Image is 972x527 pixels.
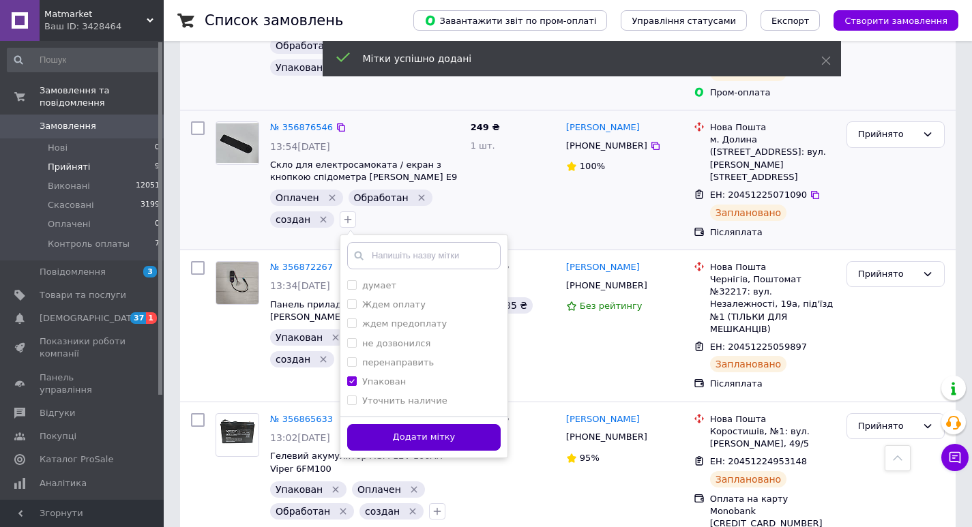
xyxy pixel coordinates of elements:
a: Фото товару [216,121,259,165]
span: Обработан [276,506,330,517]
span: Каталог ProSale [40,453,113,466]
div: м. Долина ([STREET_ADDRESS]: вул. [PERSON_NAME][STREET_ADDRESS] [710,134,836,183]
span: Matmarket [44,8,147,20]
span: Покупці [40,430,76,442]
div: Післяплата [710,226,836,239]
span: Експорт [771,16,810,26]
svg: Видалити мітку [338,506,349,517]
a: Скло для електросамоката / екран з кнопкою спідометра [PERSON_NAME] Е9 (ПЛАСТИК) [270,160,457,195]
input: Пошук [7,48,161,72]
button: Створити замовлення [834,10,958,31]
div: [PHONE_NUMBER] [563,137,650,155]
span: Оплачен [276,192,319,203]
div: Прийнято [858,127,917,142]
span: Оплачені [48,218,91,230]
span: 37 [130,312,146,324]
div: Ваш ID: 3428464 [44,20,164,33]
span: Виконані [48,180,90,192]
label: не дозвонился [362,338,430,348]
span: 3 [143,266,157,277]
span: Упакован [276,484,323,495]
span: Замовлення [40,120,96,132]
label: перенаправить [362,357,434,367]
a: [PERSON_NAME] [566,413,640,426]
img: Фото товару [216,123,259,163]
span: создан [365,506,400,517]
a: Фото товару [216,413,259,457]
span: Панель управління [40,372,126,396]
svg: Видалити мітку [318,354,329,365]
span: Управління статусами [632,16,736,26]
div: [PHONE_NUMBER] [563,277,650,295]
svg: Видалити мітку [416,192,427,203]
input: Напишіть назву мітки [347,242,501,269]
span: ЕН: 20451225071090 [710,190,807,200]
div: Післяплата [710,378,836,390]
div: Коростишів, №1: вул. [PERSON_NAME], 49/5 [710,425,836,450]
span: Упакован [276,62,323,73]
div: [PHONE_NUMBER] [563,428,650,446]
span: Прийняті [48,161,90,173]
span: Обработан [276,40,330,51]
a: [PERSON_NAME] [566,261,640,274]
div: Чернігів, Поштомат №32217: вул. Незалежності, 19а, під'їзд №1 (ТІЛЬКИ ДЛЯ МЕШКАНЦІВ) [710,273,836,335]
button: Експорт [761,10,821,31]
span: 7 [155,238,160,250]
span: Товари та послуги [40,289,126,301]
button: Чат з покупцем [941,444,969,471]
span: ЕН: 20451225059897 [710,342,807,352]
span: [DEMOGRAPHIC_DATA] [40,312,141,325]
span: 249 ₴ [471,122,500,132]
span: создан [276,214,310,225]
a: Створити замовлення [820,15,958,25]
svg: Видалити мітку [330,484,341,495]
span: Контроль оплаты [48,238,130,250]
a: № 356872267 [270,262,333,272]
span: Панель приладів, плата спидометра [PERSON_NAME] E9 MAX , E9 Premium [270,299,443,322]
span: Показники роботи компанії [40,335,126,360]
label: Уточнить наличие [362,395,447,406]
svg: Видалити мітку [318,214,329,225]
svg: Видалити мітку [327,192,338,203]
div: Мітки успішно додані [363,52,787,65]
h1: Список замовлень [205,12,343,29]
span: 13:34[DATE] [270,280,330,291]
div: Прийнято [858,419,917,434]
span: Замовлення та повідомлення [40,85,164,109]
a: Гелевий акумулятор AGM 12V 100AH Viper 6FM100 [270,451,443,474]
label: Ждем оплату [362,299,426,310]
span: Створити замовлення [844,16,947,26]
span: 0 [155,142,160,154]
svg: Видалити мітку [330,332,341,343]
span: Обработан [354,192,409,203]
span: 95% [580,453,600,463]
svg: Видалити мітку [407,506,418,517]
a: [PERSON_NAME] [566,121,640,134]
div: Прийнято [858,267,917,282]
span: 100% [580,161,605,171]
label: Упакован [362,376,406,387]
span: Відгуки [40,407,75,419]
a: № 356865633 [270,414,333,424]
span: 0 [155,218,160,230]
div: Заплановано [710,205,787,221]
label: ждем предоплату [362,318,447,329]
a: Фото товару [216,261,259,305]
img: Фото товару [216,262,259,304]
span: 13:02[DATE] [270,432,330,443]
label: думает [362,280,396,290]
div: Заплановано [710,356,787,372]
div: Пром-оплата [710,87,836,99]
button: Завантажити звіт по пром-оплаті [413,10,607,31]
span: Без рейтингу [580,301,643,311]
svg: Видалити мітку [409,484,419,495]
button: Управління статусами [621,10,747,31]
span: 13:54[DATE] [270,141,330,152]
span: 9 [155,161,160,173]
span: 1 шт. [471,140,495,151]
div: Заплановано [710,471,787,487]
span: Аналітика [40,477,87,490]
span: Повідомлення [40,266,106,278]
